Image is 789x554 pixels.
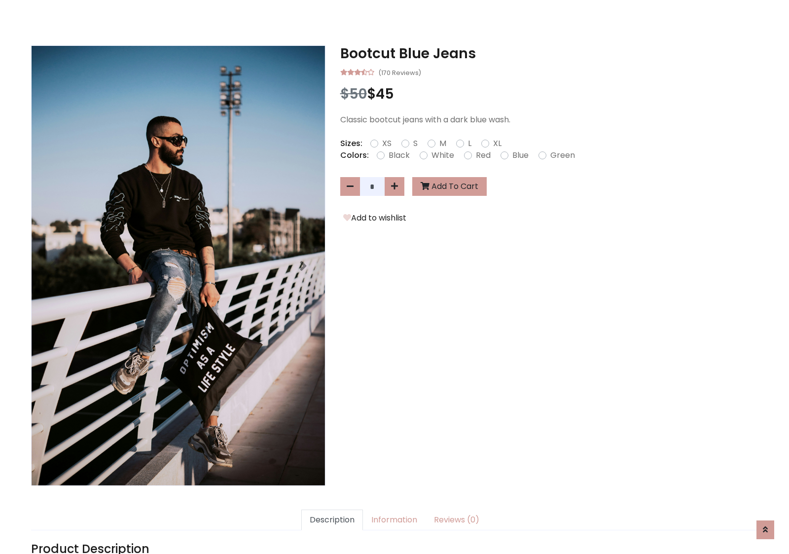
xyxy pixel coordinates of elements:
a: Information [363,510,426,530]
label: M [439,138,446,149]
label: L [468,138,471,149]
label: XS [382,138,392,149]
h3: $ [340,86,758,103]
label: S [413,138,418,149]
img: Image [32,46,325,485]
p: Colors: [340,149,369,161]
span: $50 [340,84,367,104]
h3: Bootcut Blue Jeans [340,45,758,62]
p: Classic bootcut jeans with a dark blue wash. [340,114,758,126]
label: White [431,149,454,161]
span: 45 [376,84,394,104]
a: Reviews (0) [426,510,488,530]
p: Sizes: [340,138,362,149]
label: Green [550,149,575,161]
button: Add To Cart [412,177,487,196]
button: Add to wishlist [340,212,409,224]
a: Description [301,510,363,530]
small: (170 Reviews) [378,66,421,78]
label: Blue [512,149,529,161]
label: Red [476,149,491,161]
label: XL [493,138,502,149]
label: Black [389,149,410,161]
